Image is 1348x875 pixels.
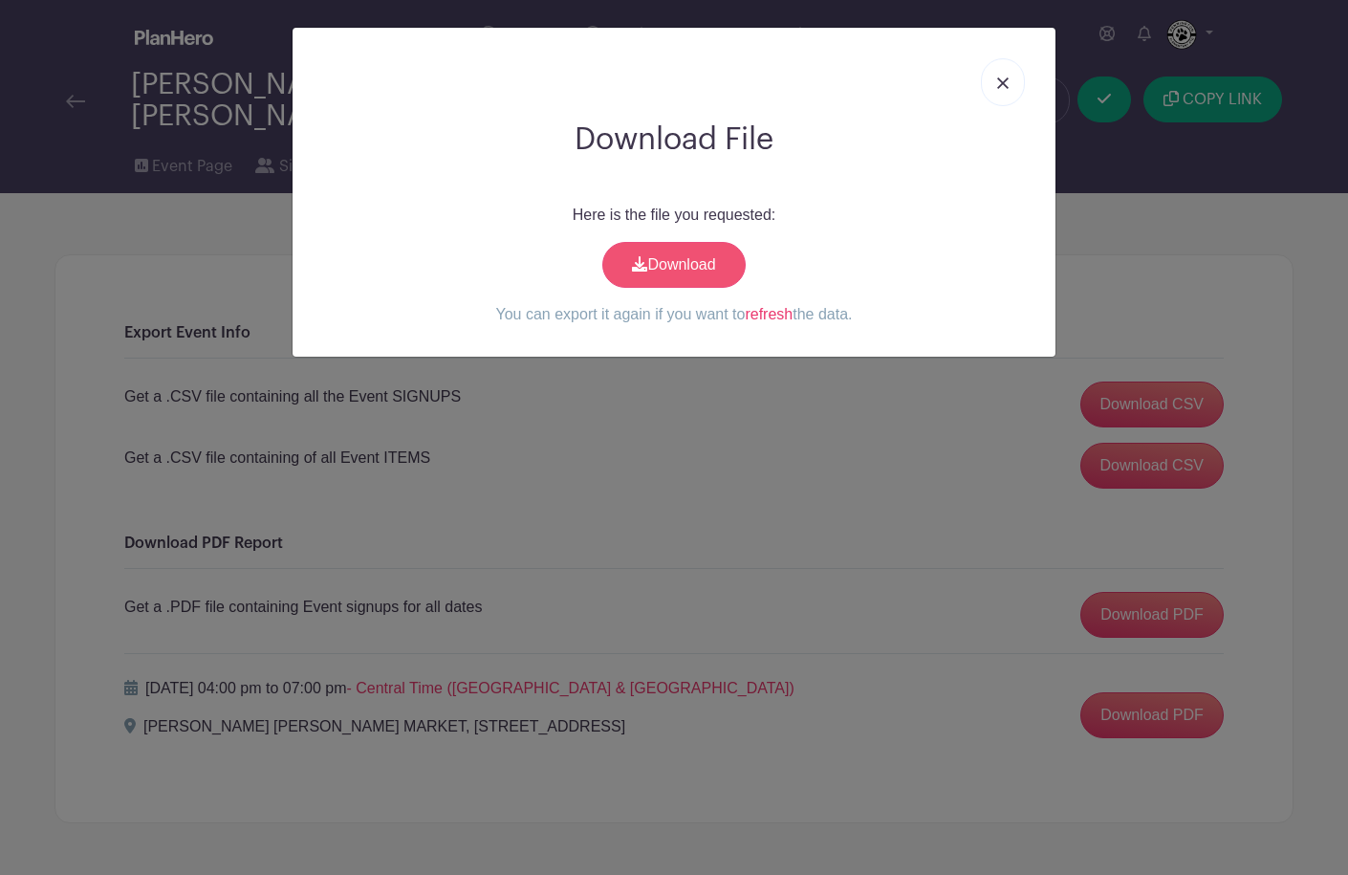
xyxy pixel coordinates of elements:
[745,306,793,322] a: refresh
[308,121,1040,158] h2: Download File
[308,303,1040,326] p: You can export it again if you want to the data.
[308,204,1040,227] p: Here is the file you requested:
[602,242,746,288] a: Download
[997,77,1009,89] img: close_button-5f87c8562297e5c2d7936805f587ecaba9071eb48480494691a3f1689db116b3.svg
